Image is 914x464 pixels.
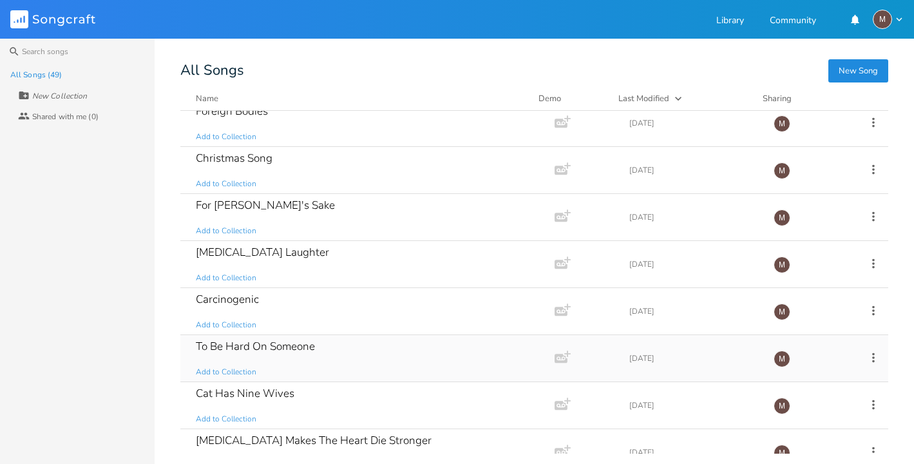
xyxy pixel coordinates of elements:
a: Community [770,16,816,27]
span: Add to Collection [196,414,256,425]
div: [DATE] [629,213,758,221]
div: Name [196,93,218,104]
div: [DATE] [629,307,758,315]
div: mirano [774,304,790,320]
span: Add to Collection [196,131,256,142]
span: Add to Collection [196,367,256,378]
span: Add to Collection [196,226,256,237]
div: Carcinogenic [196,294,259,305]
div: mirano [774,398,790,414]
div: Sharing [763,92,840,105]
button: New Song [828,59,888,82]
div: [DATE] [629,354,758,362]
div: Christmas Song [196,153,272,164]
div: Foreign Bodies [196,106,268,117]
div: Cat Has Nine Wives [196,388,294,399]
div: All Songs [180,64,888,77]
span: Add to Collection [196,273,256,284]
span: Add to Collection [196,179,256,189]
div: Demo [538,92,603,105]
div: mirano [774,209,790,226]
div: mirano [774,351,790,367]
div: [DATE] [629,119,758,127]
div: mirano [774,162,790,179]
div: For [PERSON_NAME]'s Sake [196,200,335,211]
div: All Songs (49) [10,71,62,79]
div: [DATE] [629,166,758,174]
a: Library [716,16,744,27]
button: Last Modified [618,92,747,105]
div: mirano [873,10,892,29]
button: M [873,10,904,29]
div: mirano [774,256,790,273]
div: mirano [774,115,790,132]
div: [MEDICAL_DATA] Laughter [196,247,329,258]
span: Add to Collection [196,320,256,331]
div: [DATE] [629,260,758,268]
div: Shared with me (0) [32,113,99,121]
button: Name [196,92,523,105]
div: mirano [774,445,790,461]
div: New Collection [32,92,87,100]
div: [MEDICAL_DATA] Makes The Heart Die Stronger [196,435,432,446]
div: Last Modified [618,93,669,104]
div: To Be Hard On Someone [196,341,315,352]
div: [DATE] [629,449,758,456]
div: [DATE] [629,401,758,409]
